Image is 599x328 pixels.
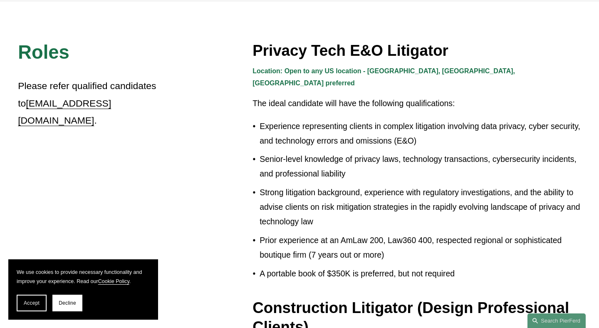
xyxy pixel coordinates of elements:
[18,42,69,63] span: Roles
[59,300,76,306] span: Decline
[252,96,581,111] p: The ideal candidate will have the following qualifications:
[260,152,581,181] p: Senior-level knowledge of privacy laws, technology transactions, cybersecurity incidents, and pro...
[260,119,581,148] p: Experience representing clients in complex litigation involving data privacy, cyber security, and...
[98,278,129,284] a: Cookie Policy
[52,295,82,311] button: Decline
[260,185,581,229] p: Strong litigation background, experience with regulatory investigations, and the ability to advis...
[260,266,581,281] p: A portable book of $350K is preferred, but not required
[8,259,158,320] section: Cookie banner
[17,295,47,311] button: Accept
[260,233,581,262] p: Prior experience at an AmLaw 200, Law360 400, respected regional or sophisticated boutique firm (...
[252,67,517,87] strong: Location: Open to any US location - [GEOGRAPHIC_DATA], [GEOGRAPHIC_DATA], [GEOGRAPHIC_DATA] prefe...
[527,313,586,328] a: Search this site
[252,41,581,60] h3: Privacy Tech E&O Litigator
[18,98,111,126] a: [EMAIL_ADDRESS][DOMAIN_NAME]
[24,300,40,306] span: Accept
[18,77,182,129] p: Please refer qualified candidates to .
[17,268,150,286] p: We use cookies to provide necessary functionality and improve your experience. Read our .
